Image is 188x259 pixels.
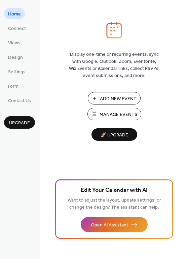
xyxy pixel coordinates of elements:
[100,111,137,118] span: Manage Events
[4,23,30,34] a: Connect
[4,116,35,129] button: Upgrade
[87,108,141,120] button: Manage Events
[4,95,35,106] a: Contact Us
[8,97,31,104] span: Contact Us
[91,222,128,229] span: Open AI Assistant
[68,196,161,212] span: Want to adjust the layout, update settings, or change the design? The assistant can help.
[81,217,148,232] button: Open AI Assistant
[9,120,30,127] span: Upgrade
[69,51,160,79] span: Display one-time or recurring events, sync with Google, Outlook, Zoom, Eventbrite, Wix Events or ...
[8,25,26,32] span: Connect
[106,22,122,39] img: logo_icon.svg
[8,11,21,18] span: Home
[4,37,25,48] a: Views
[4,8,25,19] a: Home
[8,83,18,90] span: Form
[8,69,26,76] span: Settings
[96,131,133,140] span: 🚀 Upgrade
[81,186,148,195] span: Edit Your Calendar with AI
[4,80,23,91] a: Form
[4,66,30,77] a: Settings
[91,128,137,141] button: 🚀 Upgrade
[8,40,21,47] span: Views
[4,51,27,62] a: Design
[100,95,137,102] span: Add New Event
[88,92,141,104] button: Add New Event
[8,54,23,61] span: Design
